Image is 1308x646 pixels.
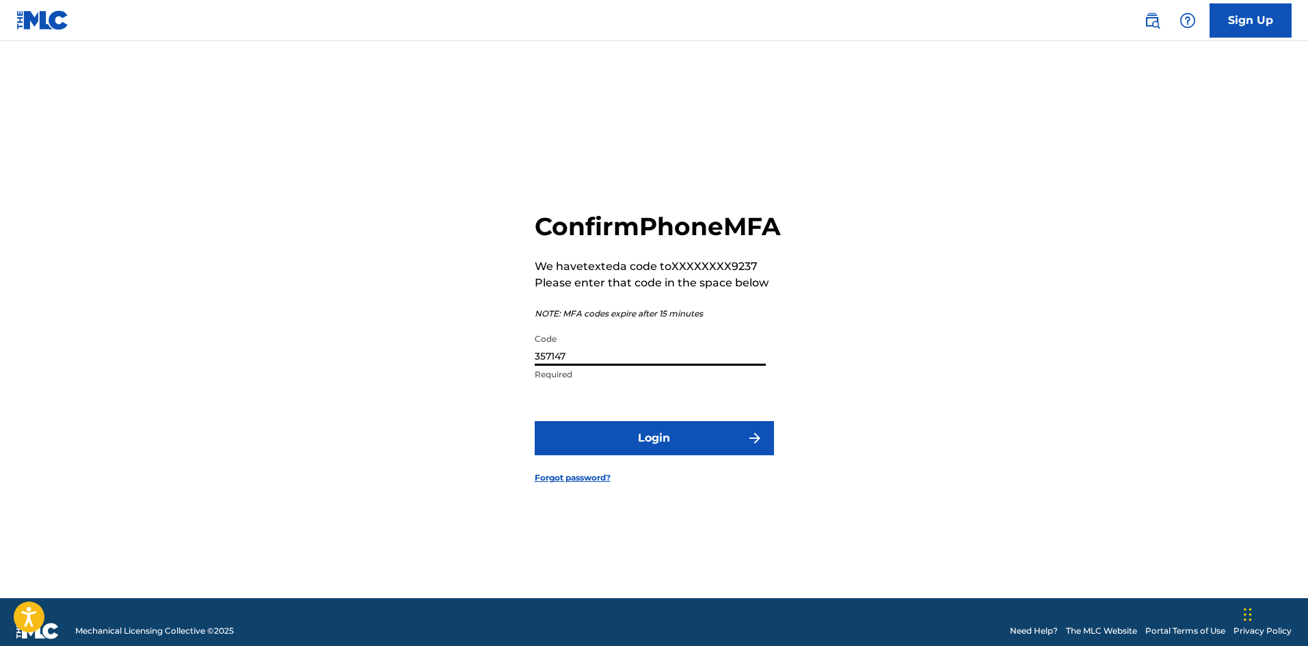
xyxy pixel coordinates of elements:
[1179,12,1196,29] img: help
[1066,625,1137,637] a: The MLC Website
[535,275,781,291] p: Please enter that code in the space below
[535,472,611,484] a: Forgot password?
[535,421,774,455] button: Login
[535,308,781,320] p: NOTE: MFA codes expire after 15 minutes
[1138,7,1166,34] a: Public Search
[16,623,59,639] img: logo
[1240,580,1308,646] iframe: Chat Widget
[535,368,766,381] p: Required
[1145,625,1225,637] a: Portal Terms of Use
[1010,625,1058,637] a: Need Help?
[1233,625,1292,637] a: Privacy Policy
[1174,7,1201,34] div: Help
[535,211,781,242] h2: Confirm Phone MFA
[16,10,69,30] img: MLC Logo
[1244,594,1252,635] div: Drag
[1144,12,1160,29] img: search
[1210,3,1292,38] a: Sign Up
[75,625,234,637] span: Mechanical Licensing Collective © 2025
[747,430,763,446] img: f7272a7cc735f4ea7f67.svg
[535,258,781,275] p: We have texted a code to XXXXXXXX9237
